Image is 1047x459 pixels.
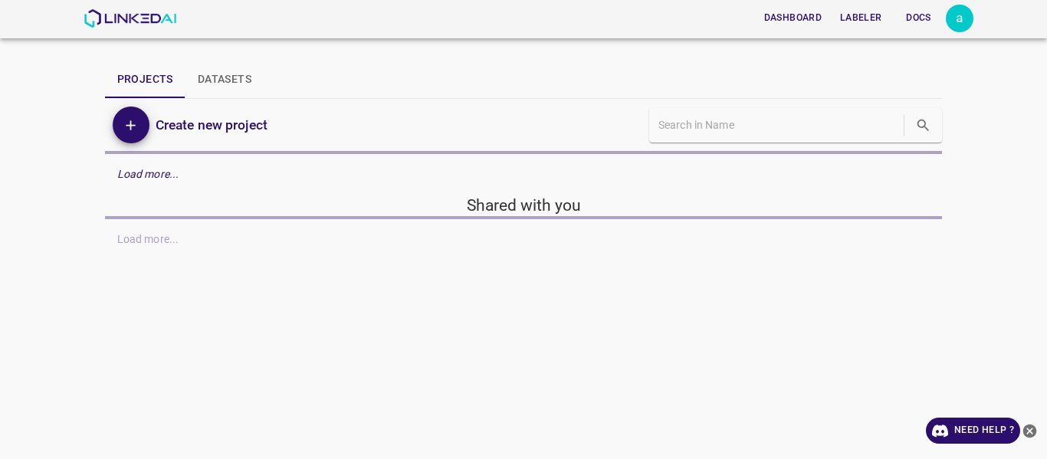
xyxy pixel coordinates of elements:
[84,9,176,28] img: LinkedAI
[891,2,946,34] a: Docs
[117,168,179,180] em: Load more...
[113,107,149,143] button: Add
[105,195,943,216] h5: Shared with you
[755,2,831,34] a: Dashboard
[156,114,267,136] h6: Create new project
[894,5,943,31] button: Docs
[926,418,1020,444] a: Need Help ?
[946,5,973,32] div: a
[658,114,901,136] input: Search in Name
[105,160,943,189] div: Load more...
[834,5,888,31] button: Labeler
[149,114,267,136] a: Create new project
[831,2,891,34] a: Labeler
[758,5,828,31] button: Dashboard
[946,5,973,32] button: Open settings
[185,61,264,98] button: Datasets
[105,61,185,98] button: Projects
[1020,418,1039,444] button: close-help
[908,110,939,141] button: search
